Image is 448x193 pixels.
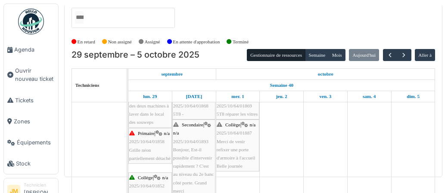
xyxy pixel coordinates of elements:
button: Mois [328,49,345,61]
span: Techniciens [75,83,100,88]
a: 5 octobre 2025 [404,91,422,102]
label: Non assigné [108,38,132,46]
input: Tous [75,11,84,24]
button: Aller à [415,49,435,61]
label: En attente d'approbation [173,38,220,46]
span: Secondaire [182,122,203,127]
span: Primaire [138,131,155,136]
div: | [129,129,171,162]
span: Agenda [14,46,55,54]
label: En retard [78,38,95,46]
a: 1 octobre 2025 [229,91,246,102]
span: 2025/10/64/01868 [173,103,208,108]
span: n/a [162,175,168,180]
span: n/a [164,131,170,136]
a: 3 octobre 2025 [317,91,333,102]
label: Assigné [145,38,160,46]
a: 2 octobre 2025 [274,91,289,102]
h2: 29 septembre – 5 octobre 2025 [72,50,199,60]
span: 2025/10/64/01893 [173,139,208,144]
a: Semaine 40 [268,80,296,91]
span: 5T8 - [173,111,184,116]
button: Gestionnaire de ressources [247,49,305,61]
a: 29 septembre 2025 [159,69,185,80]
img: Badge_color-CXgf-gQk.svg [18,9,44,34]
span: nettoyage des filtres des deux machines à laver dans le local des souweps [129,95,169,125]
span: Collège [138,175,153,180]
span: Ouvrir nouveau ticket [15,67,55,83]
div: Technicien [24,182,55,188]
span: 2025/10/64/01869 [217,103,252,108]
span: Collège [225,122,240,127]
a: 1 octobre 2025 [316,69,336,80]
a: Agenda [4,39,58,60]
label: Terminé [233,38,249,46]
button: Suivant [397,49,411,61]
button: Semaine [305,49,329,61]
span: Équipements [17,138,55,147]
span: Zones [14,117,55,126]
a: Zones [4,111,58,132]
span: Merci de venir refixer une porte d'armoire à l'accueil Belle journée [217,139,255,169]
div: | [217,121,258,170]
a: 30 septembre 2025 [184,91,205,102]
a: Stock [4,153,58,174]
a: Tickets [4,90,58,111]
span: n/a [250,122,256,127]
button: Aujourd'hui [349,49,379,61]
span: 2025/10/64/01858 [129,139,165,144]
span: n/a [173,130,179,135]
span: Stock [16,159,55,168]
span: Tickets [15,96,55,104]
a: 4 octobre 2025 [361,91,378,102]
span: 2025/10/64/01852 [129,183,165,188]
a: Équipements [4,132,58,153]
a: 29 septembre 2025 [141,91,159,102]
a: Ouvrir nouveau ticket [4,60,58,89]
span: 2025/10/64/01887 [217,130,252,135]
button: Précédent [383,49,397,61]
span: Grille néon partiellement détaché [129,147,171,161]
span: 5T8 réparer les vitres [217,111,258,116]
